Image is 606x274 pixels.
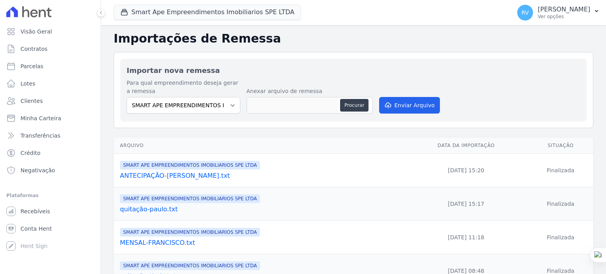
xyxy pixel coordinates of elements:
span: SMART APE EMPREENDIMENTOS IMOBILIARIOS SPE LTDA [120,228,260,237]
label: Para qual empreendimento deseja gerar a remessa [127,79,240,95]
a: Visão Geral [3,24,97,39]
span: Negativação [21,166,55,174]
td: [DATE] 11:18 [404,221,528,254]
span: SMART APE EMPREENDIMENTOS IMOBILIARIOS SPE LTDA [120,261,260,270]
span: Transferências [21,132,60,140]
span: RV [522,10,529,15]
a: Negativação [3,162,97,178]
td: [DATE] 15:20 [404,154,528,187]
td: Finalizada [528,221,593,254]
button: Procurar [340,99,368,112]
a: Lotes [3,76,97,91]
th: Data da Importação [404,138,528,154]
h2: Importar nova remessa [127,65,580,76]
span: Conta Hent [21,225,52,233]
a: Minha Carteira [3,110,97,126]
h2: Importações de Remessa [114,32,593,46]
p: Ver opções [538,13,590,20]
span: Visão Geral [21,28,52,35]
span: Contratos [21,45,47,53]
a: Transferências [3,128,97,144]
label: Anexar arquivo de remessa [247,87,373,95]
span: Recebíveis [21,207,50,215]
a: Clientes [3,93,97,109]
th: Arquivo [114,138,404,154]
button: RV [PERSON_NAME] Ver opções [511,2,606,24]
span: Clientes [21,97,43,105]
a: MENSAL-FRANCISCO.txt [120,238,401,248]
span: Minha Carteira [21,114,61,122]
a: ANTECIPAÇÃO-[PERSON_NAME].txt [120,171,401,181]
span: Crédito [21,149,41,157]
td: [DATE] 15:17 [404,187,528,221]
span: SMART APE EMPREENDIMENTOS IMOBILIARIOS SPE LTDA [120,161,260,170]
button: Enviar Arquivo [379,97,440,114]
a: Parcelas [3,58,97,74]
td: Finalizada [528,154,593,187]
span: Parcelas [21,62,43,70]
a: Contratos [3,41,97,57]
a: quitação-paulo.txt [120,205,401,214]
a: Recebíveis [3,203,97,219]
button: Smart Ape Empreendimentos Imobiliarios SPE LTDA [114,5,301,20]
a: Conta Hent [3,221,97,237]
span: Lotes [21,80,36,88]
td: Finalizada [528,187,593,221]
p: [PERSON_NAME] [538,6,590,13]
span: SMART APE EMPREENDIMENTOS IMOBILIARIOS SPE LTDA [120,194,260,203]
th: Situação [528,138,593,154]
div: Plataformas [6,191,94,200]
a: Crédito [3,145,97,161]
